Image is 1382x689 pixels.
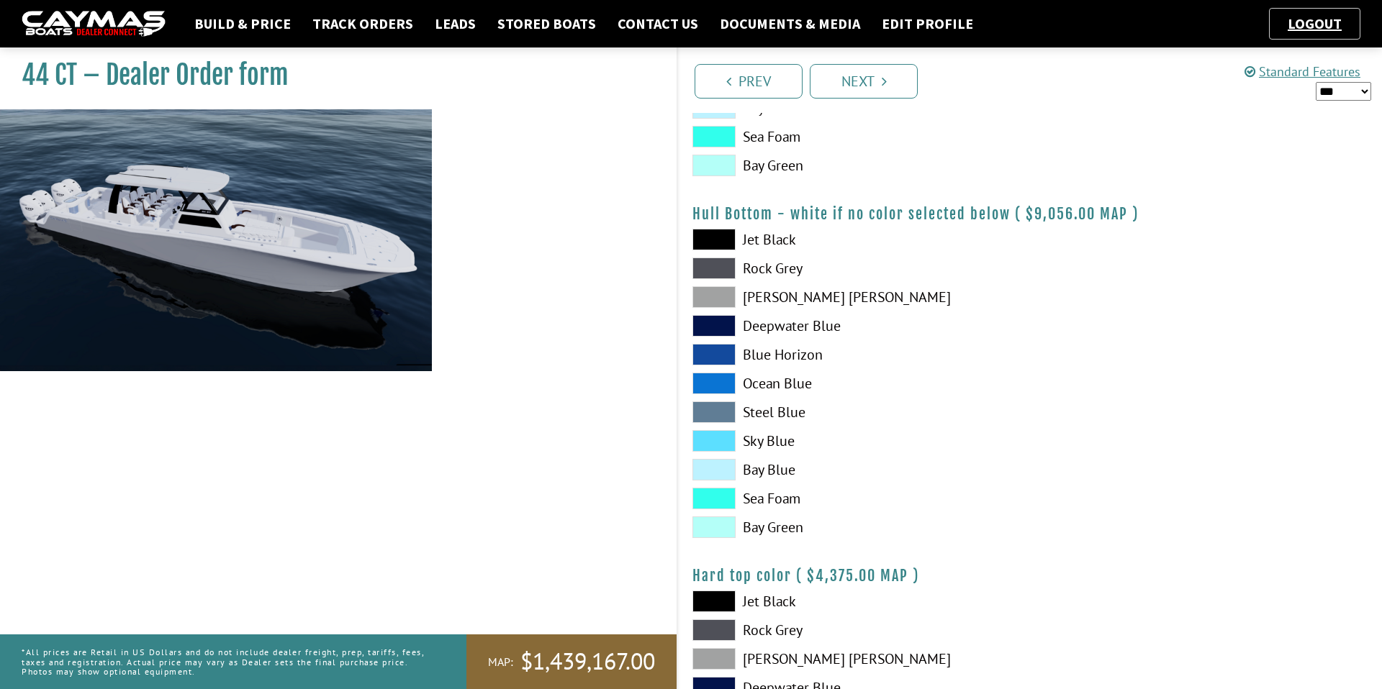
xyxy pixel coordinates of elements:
[1245,63,1360,80] a: Standard Features
[305,14,420,33] a: Track Orders
[22,11,166,37] img: caymas-dealer-connect-2ed40d3bc7270c1d8d7ffb4b79bf05adc795679939227970def78ec6f6c03838.gif
[692,401,1016,423] label: Steel Blue
[695,64,803,99] a: Prev
[466,634,677,689] a: MAP:$1,439,167.00
[1281,14,1349,32] a: Logout
[692,619,1016,641] label: Rock Grey
[692,590,1016,612] label: Jet Black
[187,14,298,33] a: Build & Price
[692,315,1016,337] label: Deepwater Blue
[692,488,1016,509] label: Sea Foam
[692,648,1016,670] label: [PERSON_NAME] [PERSON_NAME]
[692,373,1016,394] label: Ocean Blue
[428,14,483,33] a: Leads
[692,257,1016,279] label: Rock Grey
[22,640,434,683] p: *All prices are Retail in US Dollars and do not include dealer freight, prep, tariffs, fees, taxe...
[692,567,1368,585] h4: Hard top color ( )
[490,14,603,33] a: Stored Boats
[22,59,641,91] h1: 44 CT – Dealer Order form
[810,64,918,99] a: Next
[692,286,1016,308] label: [PERSON_NAME] [PERSON_NAME]
[692,459,1016,480] label: Bay Blue
[692,516,1016,538] label: Bay Green
[488,654,513,670] span: MAP:
[692,430,1016,452] label: Sky Blue
[610,14,705,33] a: Contact Us
[807,567,908,585] span: $4,375.00 MAP
[692,344,1016,365] label: Blue Horizon
[1026,205,1128,223] span: $9,056.00 MAP
[875,14,980,33] a: Edit Profile
[520,647,655,677] span: $1,439,167.00
[713,14,867,33] a: Documents & Media
[692,126,1016,147] label: Sea Foam
[691,62,1382,99] ul: Pagination
[692,229,1016,250] label: Jet Black
[692,205,1368,223] h4: Hull Bottom - white if no color selected below ( )
[692,155,1016,176] label: Bay Green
